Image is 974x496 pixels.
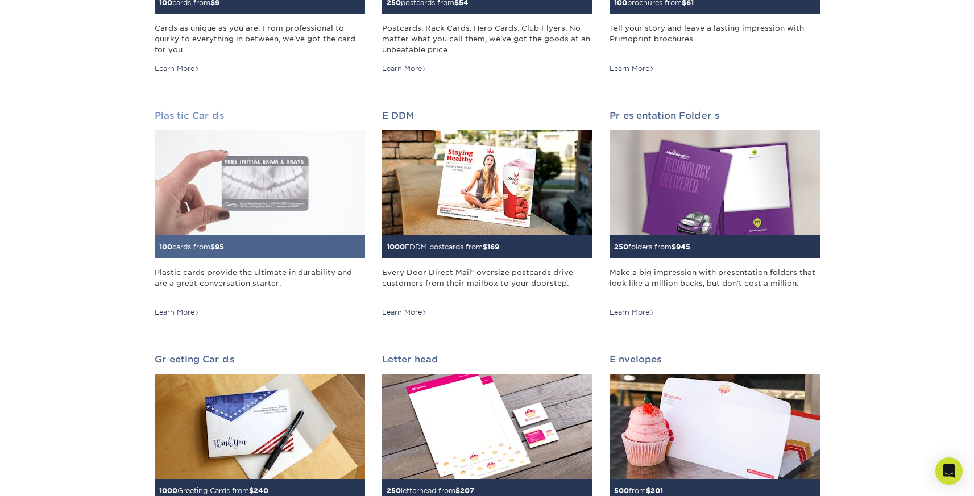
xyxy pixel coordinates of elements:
div: Learn More [610,307,654,318]
h2: Plastic Cards [155,110,365,121]
span: 1000 [387,243,405,251]
small: letterhead from [387,486,474,495]
span: 169 [487,243,499,251]
span: 100 [159,243,172,251]
a: Presentation Folders 250folders from$945 Make a big impression with presentation folders that loo... [610,110,820,318]
div: Plastic cards provide the ultimate in durability and are a great conversation starter. [155,267,365,300]
span: 945 [676,243,690,251]
div: Learn More [382,307,427,318]
div: Learn More [155,307,200,318]
div: Cards as unique as you are. From professional to quirky to everything in between, we've got the c... [155,23,365,56]
a: EDDM 1000EDDM postcards from$169 Every Door Direct Mail® oversize postcards drive customers from ... [382,110,592,318]
small: EDDM postcards from [387,243,499,251]
h2: Presentation Folders [610,110,820,121]
div: Postcards. Rack Cards. Hero Cards. Club Flyers. No matter what you call them, we've got the goods... [382,23,592,56]
div: Make a big impression with presentation folders that look like a million bucks, but don't cost a ... [610,267,820,300]
h2: Letterhead [382,354,592,365]
span: 201 [650,486,663,495]
img: Presentation Folders [610,130,820,235]
span: $ [672,243,676,251]
div: Every Door Direct Mail® oversize postcards drive customers from their mailbox to your doorstep. [382,267,592,300]
img: EDDM [382,130,592,235]
span: $ [249,486,254,495]
span: 95 [215,243,224,251]
h2: EDDM [382,110,592,121]
div: Learn More [382,64,427,74]
span: 250 [614,243,628,251]
div: Learn More [155,64,200,74]
small: folders from [614,243,690,251]
img: Greeting Cards [155,374,365,479]
div: Open Intercom Messenger [935,457,963,485]
img: Plastic Cards [155,130,365,235]
h2: Envelopes [610,354,820,365]
span: 207 [460,486,474,495]
img: Envelopes [610,374,820,479]
small: from [614,486,663,495]
div: Tell your story and leave a lasting impression with Primoprint brochures. [610,23,820,56]
span: $ [455,486,460,495]
img: Letterhead [382,374,592,479]
small: cards from [159,243,224,251]
a: Plastic Cards 100cards from$95 Plastic cards provide the ultimate in durability and are a great c... [155,110,365,318]
span: $ [210,243,215,251]
span: $ [646,486,650,495]
span: $ [483,243,487,251]
span: 1000 [159,486,177,495]
div: Learn More [610,64,654,74]
small: Greeting Cards from [159,486,268,495]
span: 250 [387,486,401,495]
span: 240 [254,486,268,495]
h2: Greeting Cards [155,354,365,365]
span: 500 [614,486,629,495]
